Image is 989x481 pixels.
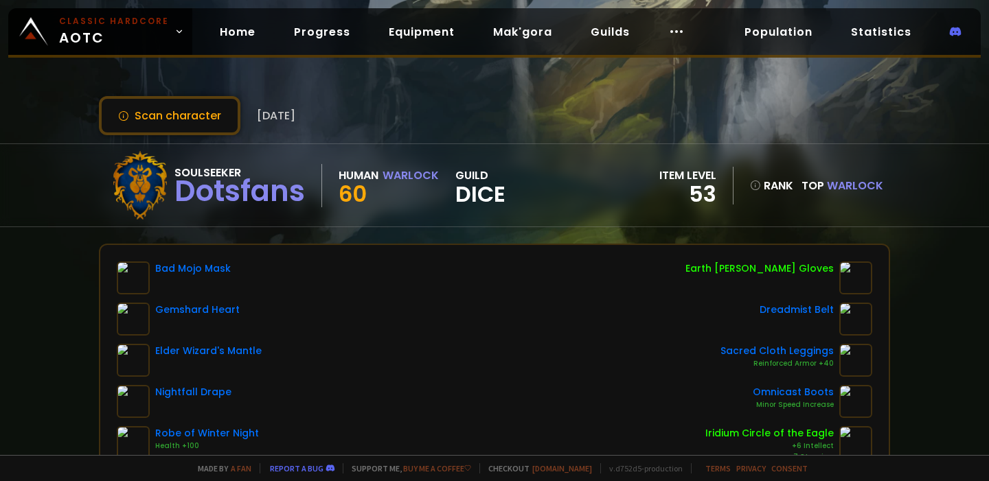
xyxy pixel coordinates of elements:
[839,303,872,336] img: item-16702
[343,463,471,473] span: Support me,
[771,463,808,473] a: Consent
[720,358,834,369] div: Reinforced Armor +40
[383,167,439,184] div: Warlock
[580,18,641,46] a: Guilds
[155,261,231,276] div: Bad Mojo Mask
[455,184,505,204] span: Dice
[209,18,266,46] a: Home
[155,344,262,358] div: Elder Wizard's Mantle
[155,303,240,317] div: Gemshard Heart
[760,303,834,317] div: Dreadmist Belt
[479,463,592,473] span: Checkout
[283,18,361,46] a: Progress
[659,184,716,204] div: 53
[839,261,872,294] img: item-21318
[155,426,259,441] div: Robe of Winter Night
[339,167,378,184] div: Human
[482,18,563,46] a: Mak'gora
[339,178,367,209] span: 60
[705,426,834,441] div: Iridium Circle of the Eagle
[117,344,150,377] img: item-13013
[99,96,240,135] button: Scan character
[174,181,305,202] div: Dotsfans
[753,385,834,399] div: Omnicast Boots
[117,303,150,336] img: item-17707
[827,178,883,193] span: Warlock
[403,463,471,473] a: Buy me a coffee
[59,15,169,27] small: Classic Hardcore
[839,344,872,377] img: item-18745
[190,463,251,473] span: Made by
[734,18,823,46] a: Population
[155,441,259,451] div: Health +100
[532,463,592,473] a: [DOMAIN_NAME]
[839,426,872,459] img: item-11987
[659,167,716,184] div: item level
[8,8,192,55] a: Classic HardcoreAOTC
[705,451,834,462] div: +7 Stamina
[59,15,169,48] span: AOTC
[155,385,231,399] div: Nightfall Drape
[270,463,323,473] a: Report a bug
[455,167,505,204] div: guild
[600,463,683,473] span: v. d752d5 - production
[753,399,834,410] div: Minor Speed Increase
[705,463,731,473] a: Terms
[685,261,834,276] div: Earth [PERSON_NAME] Gloves
[839,385,872,418] img: item-11822
[840,18,922,46] a: Statistics
[117,426,150,459] img: item-14136
[705,441,834,451] div: +6 Intellect
[231,463,251,473] a: a fan
[174,164,305,181] div: Soulseeker
[117,385,150,418] img: item-12465
[750,177,793,194] div: rank
[117,261,150,294] img: item-9470
[720,344,834,358] div: Sacred Cloth Leggings
[736,463,766,473] a: Privacy
[802,177,883,194] div: Top
[378,18,466,46] a: Equipment
[257,107,295,124] span: [DATE]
